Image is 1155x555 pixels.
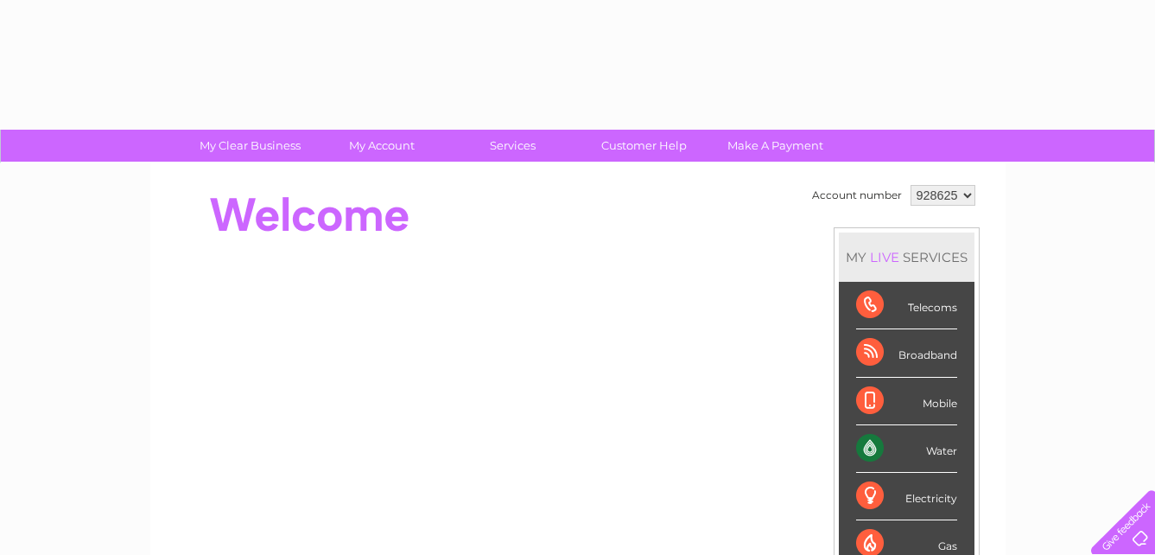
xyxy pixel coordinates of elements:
div: Broadband [856,329,957,377]
a: Customer Help [573,130,715,162]
a: My Account [310,130,453,162]
div: Electricity [856,473,957,520]
div: Telecoms [856,282,957,329]
div: MY SERVICES [839,233,974,282]
a: My Clear Business [179,130,321,162]
a: Make A Payment [704,130,847,162]
a: Services [441,130,584,162]
div: LIVE [866,249,903,265]
td: Account number [808,181,906,210]
div: Mobile [856,378,957,425]
div: Water [856,425,957,473]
